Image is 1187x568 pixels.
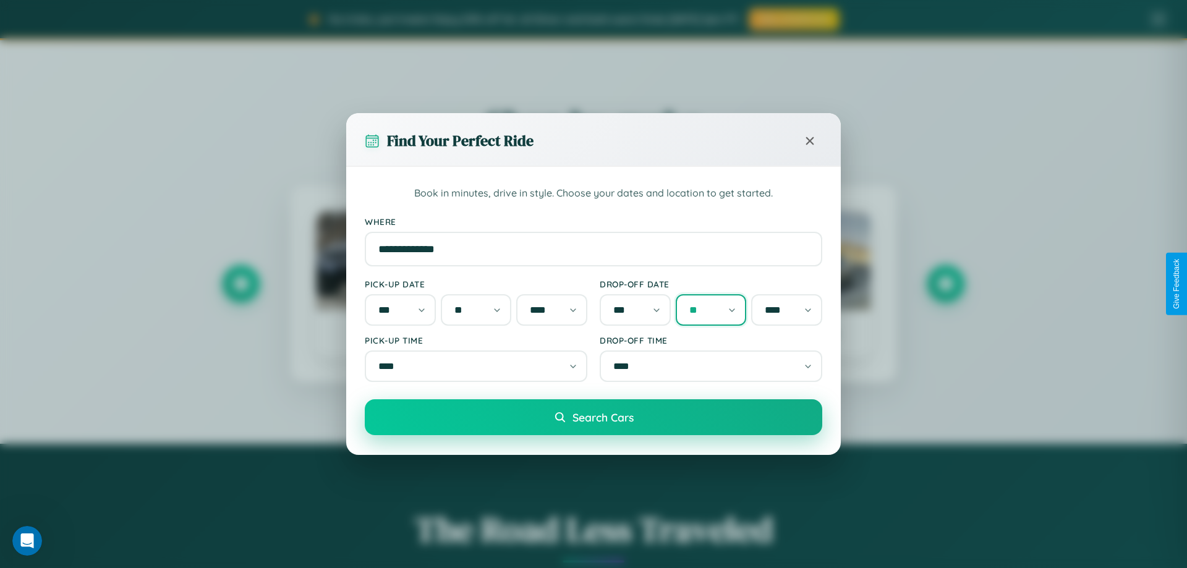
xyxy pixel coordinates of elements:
label: Pick-up Time [365,335,587,345]
p: Book in minutes, drive in style. Choose your dates and location to get started. [365,185,822,201]
label: Where [365,216,822,227]
span: Search Cars [572,410,634,424]
label: Pick-up Date [365,279,587,289]
label: Drop-off Date [600,279,822,289]
h3: Find Your Perfect Ride [387,130,534,151]
label: Drop-off Time [600,335,822,345]
button: Search Cars [365,399,822,435]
